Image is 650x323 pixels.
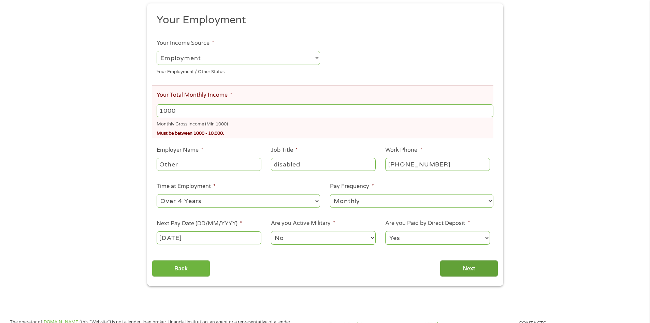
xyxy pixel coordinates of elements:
input: Next [440,260,498,277]
input: Walmart [157,158,261,171]
div: Monthly Gross Income (Min 1000) [157,119,493,128]
label: Are you Active Military [271,220,335,227]
input: ---Click Here for Calendar --- [157,231,261,244]
label: Your Total Monthly Income [157,92,232,99]
label: Pay Frequency [330,183,374,190]
label: Employer Name [157,147,203,154]
label: Time at Employment [157,183,216,190]
input: Cashier [271,158,375,171]
div: Must be between 1000 - 10,000. [157,128,493,137]
div: Your Employment / Other Status [157,66,320,75]
label: Work Phone [385,147,422,154]
label: Job Title [271,147,298,154]
label: Next Pay Date (DD/MM/YYYY) [157,220,242,227]
label: Are you Paid by Direct Deposit [385,220,470,227]
label: Your Income Source [157,40,214,47]
h2: Your Employment [157,13,488,27]
input: Back [152,260,210,277]
input: (231) 754-4010 [385,158,490,171]
input: 1800 [157,104,493,117]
